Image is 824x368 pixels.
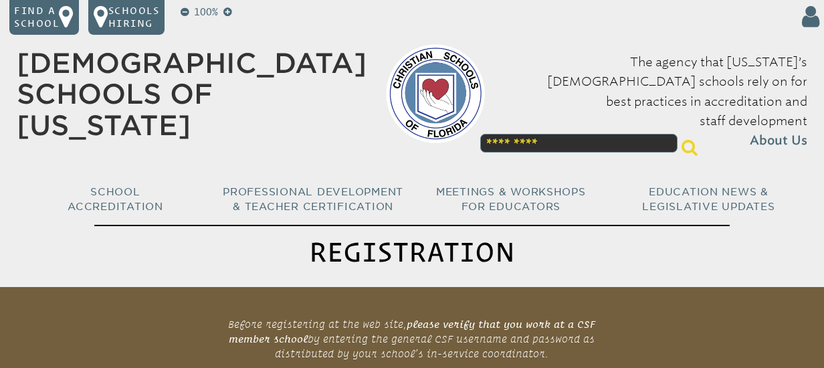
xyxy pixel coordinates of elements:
p: Schools Hiring [108,5,159,29]
span: About Us [750,131,807,151]
p: 100% [191,5,220,19]
span: School Accreditation [68,186,163,213]
b: please verify that you work at a CSF member school [229,318,595,345]
img: csf-logo-web-colors.png [386,44,485,143]
p: Before registering at the web site, by entering the general CSF username and password as distribu... [209,312,615,366]
p: Find a school [14,5,59,29]
span: Education News & Legislative Updates [642,186,775,213]
span: Professional Development & Teacher Certification [223,186,403,213]
p: The agency that [US_STATE]’s [DEMOGRAPHIC_DATA] schools rely on for best practices in accreditati... [505,52,808,151]
span: Meetings & Workshops for Educators [436,186,586,213]
h1: Registration [94,225,730,277]
a: [DEMOGRAPHIC_DATA] Schools of [US_STATE] [17,47,367,143]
